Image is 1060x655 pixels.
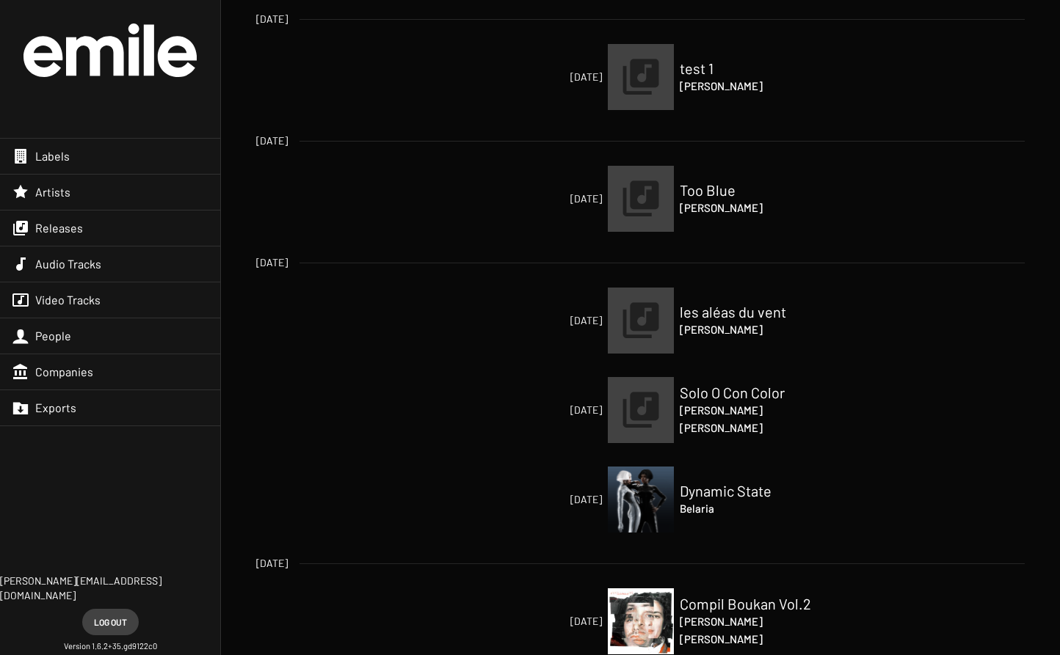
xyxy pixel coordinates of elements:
[64,641,157,652] small: Version 1.6.2+35.gd9122c0
[608,44,674,110] img: release.png
[256,255,288,270] span: [DATE]
[680,384,827,401] h2: Solo O Con Color
[680,612,827,630] h4: [PERSON_NAME]
[608,466,674,533] img: dynamic-state_artwork.png
[680,321,827,338] h4: [PERSON_NAME]
[680,77,827,95] h4: [PERSON_NAME]
[256,12,288,26] span: [DATE]
[35,293,101,307] span: Video Tracks
[35,221,83,235] span: Releases
[608,288,674,354] a: [DATE]les aléas du vent[PERSON_NAME]
[680,419,827,436] h4: [PERSON_NAME]
[35,257,101,271] span: Audio Tracks
[680,482,827,500] h2: Dynamic State
[461,70,602,84] span: [DATE]
[35,400,76,415] span: Exports
[608,288,674,354] img: release.png
[35,185,70,200] span: Artists
[680,630,827,648] h4: [PERSON_NAME]
[256,133,288,148] span: [DATE]
[461,492,602,507] span: [DATE]
[82,609,139,635] button: Log out
[256,556,288,571] span: [DATE]
[35,329,71,343] span: People
[608,377,674,443] a: [DATE]Solo O Con Color[PERSON_NAME][PERSON_NAME]
[680,303,827,321] h2: les aléas du vent
[608,44,674,110] a: [DATE]test 1[PERSON_NAME]
[680,59,827,77] h2: test 1
[35,365,93,379] span: Companies
[461,403,602,417] span: [DATE]
[608,588,674,654] a: [DATE]Compil Boukan Vol.2[PERSON_NAME][PERSON_NAME]
[35,149,70,164] span: Labels
[23,23,197,77] img: grand-official-logo.svg
[608,588,674,654] img: 20250519_ab_vl_cover.jpg
[680,199,827,216] h4: [PERSON_NAME]
[608,166,674,232] a: [DATE]Too Blue[PERSON_NAME]
[680,181,827,199] h2: Too Blue
[461,614,602,629] span: [DATE]
[461,191,602,206] span: [DATE]
[94,609,127,635] span: Log out
[608,466,674,533] a: [DATE]Dynamic StateBelaria
[680,401,827,419] h4: [PERSON_NAME]
[608,377,674,443] img: release.png
[608,166,674,232] img: release.png
[680,500,827,517] h4: Belaria
[461,313,602,328] span: [DATE]
[680,595,827,612] h2: Compil Boukan Vol.2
